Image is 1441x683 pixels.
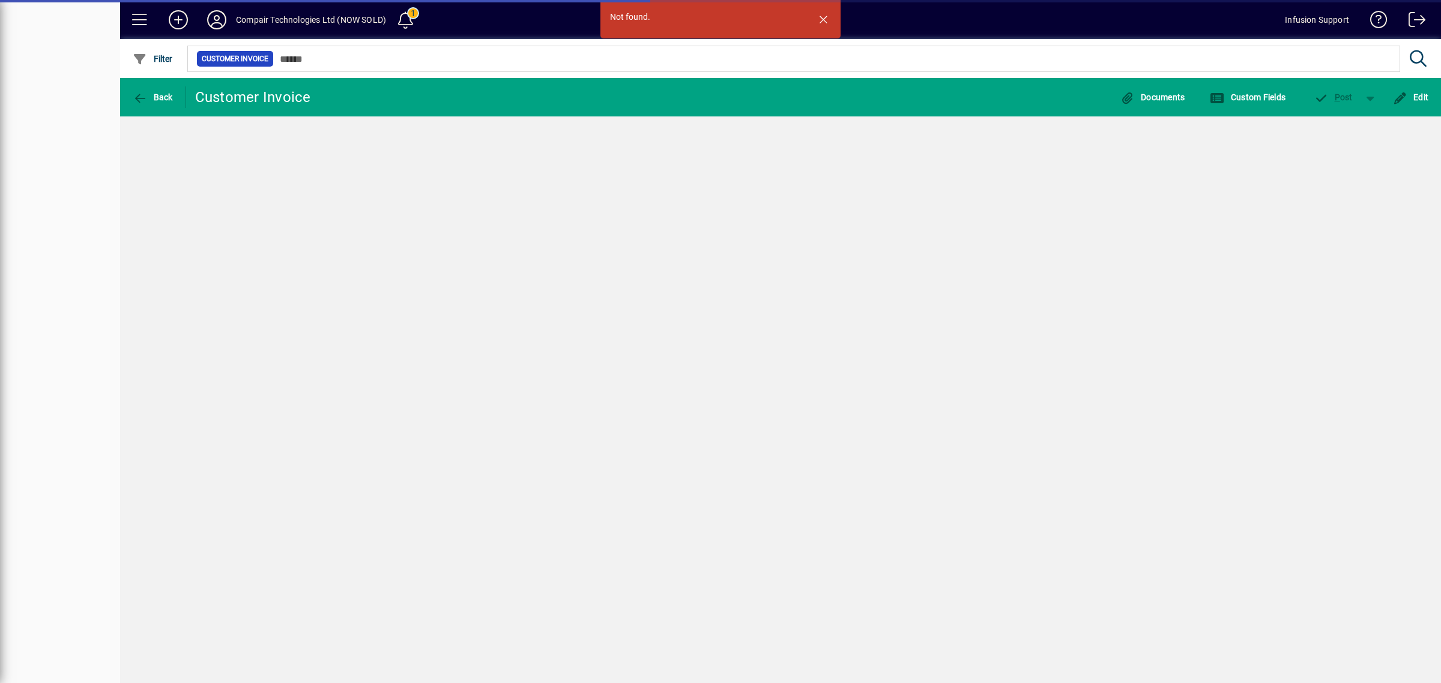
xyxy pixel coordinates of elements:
button: Custom Fields [1207,86,1288,108]
app-page-header-button: Back [120,86,186,108]
button: Back [130,86,176,108]
a: Logout [1400,2,1426,41]
button: Post [1308,86,1359,108]
button: Filter [130,48,176,70]
button: Documents [1117,86,1188,108]
div: Compair Technologies Ltd (NOW SOLD) [236,10,386,29]
div: Customer Invoice [195,88,311,107]
a: Knowledge Base [1361,2,1388,41]
span: Back [133,92,173,102]
button: Edit [1390,86,1432,108]
span: ost [1314,92,1353,102]
span: P [1335,92,1340,102]
span: Filter [133,54,173,64]
div: Infusion Support [1285,10,1349,29]
span: Edit [1393,92,1429,102]
span: Customer Invoice [202,53,268,65]
button: Add [159,9,198,31]
span: Documents [1120,92,1185,102]
span: Custom Fields [1210,92,1285,102]
button: Profile [198,9,236,31]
